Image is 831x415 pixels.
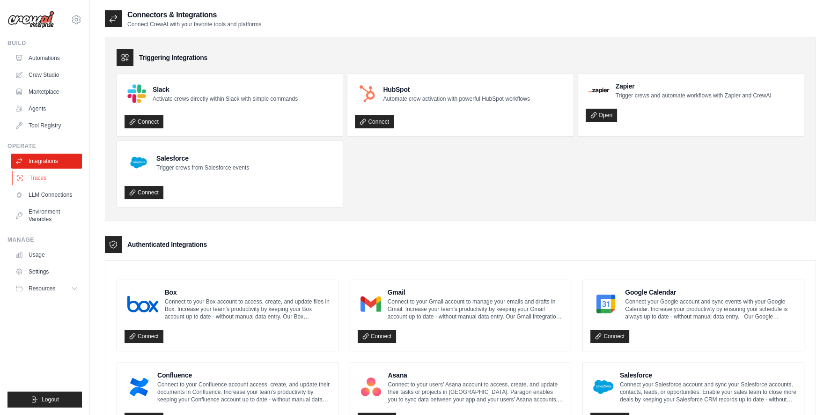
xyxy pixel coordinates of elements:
[157,371,331,380] h4: Confluence
[383,95,529,103] p: Automate crew activation with powerful HubSpot workflows
[127,21,261,28] p: Connect CrewAI with your favorite tools and platforms
[625,298,796,320] p: Connect your Google account and sync events with your Google Calendar. Increase your productivity...
[11,154,82,169] a: Integrations
[165,288,331,297] h4: Box
[593,378,613,396] img: Salesforce Logo
[11,67,82,82] a: Crew Studio
[11,281,82,296] button: Resources
[127,295,158,313] img: Box Logo
[127,84,146,103] img: Slack Logo
[7,392,82,408] button: Logout
[588,88,609,93] img: Zapier Logo
[590,330,629,343] a: Connect
[127,9,261,21] h2: Connectors & Integrations
[7,236,82,244] div: Manage
[139,53,207,62] h3: Triggering Integrations
[11,264,82,279] a: Settings
[11,187,82,202] a: LLM Connections
[42,396,59,403] span: Logout
[7,142,82,150] div: Operate
[11,247,82,262] a: Usage
[12,170,83,185] a: Traces
[7,39,82,47] div: Build
[127,151,150,174] img: Salesforce Logo
[360,295,381,313] img: Gmail Logo
[165,298,331,320] p: Connect to your Box account to access, create, and update files in Box. Increase your team’s prod...
[11,84,82,99] a: Marketplace
[11,204,82,227] a: Environment Variables
[593,295,618,313] img: Google Calendar Logo
[586,109,617,122] a: Open
[383,85,529,94] h4: HubSpot
[29,285,55,292] span: Resources
[388,298,564,320] p: Connect to your Gmail account to manage your emails and drafts in Gmail. Increase your team’s pro...
[156,164,249,171] p: Trigger crews from Salesforce events
[620,371,796,380] h4: Salesforce
[388,381,564,403] p: Connect to your users’ Asana account to access, create, and update their tasks or projects in [GE...
[7,11,54,29] img: Logo
[360,378,382,396] img: Asana Logo
[388,371,564,380] h4: Asana
[616,82,772,91] h4: Zapier
[125,115,163,128] a: Connect
[358,330,397,343] a: Connect
[11,101,82,116] a: Agents
[620,381,796,403] p: Connect your Salesforce account and sync your Salesforce accounts, contacts, leads, or opportunit...
[125,186,163,199] a: Connect
[358,84,376,103] img: HubSpot Logo
[388,288,564,297] h4: Gmail
[127,378,151,396] img: Confluence Logo
[616,92,772,99] p: Trigger crews and automate workflows with Zapier and CrewAI
[127,240,207,249] h3: Authenticated Integrations
[153,95,298,103] p: Activate crews directly within Slack with simple commands
[11,51,82,66] a: Automations
[156,154,249,163] h4: Salesforce
[153,85,298,94] h4: Slack
[355,115,394,128] a: Connect
[125,330,163,343] a: Connect
[157,381,331,403] p: Connect to your Confluence account access, create, and update their documents in Confluence. Incr...
[625,288,796,297] h4: Google Calendar
[11,118,82,133] a: Tool Registry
